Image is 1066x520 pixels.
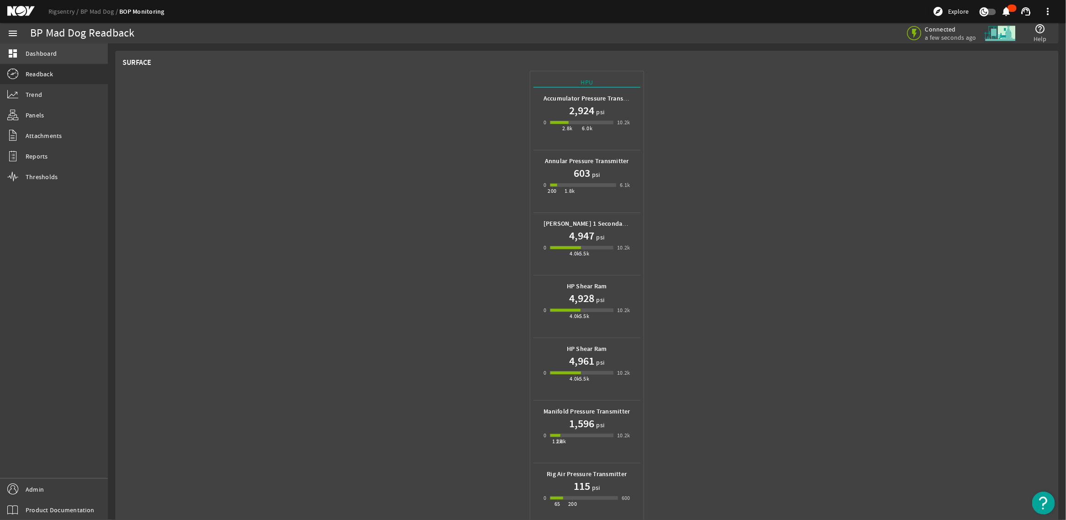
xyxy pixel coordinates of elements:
h1: 115 [574,479,590,493]
div: 65 [554,499,560,509]
div: 5.5k [579,312,590,321]
div: 6.0k [582,124,593,133]
div: 5.5k [579,249,590,258]
div: 1.8k [565,186,575,196]
div: HPU [533,78,640,88]
mat-icon: dashboard [7,48,18,59]
div: 5.5k [579,374,590,383]
mat-icon: notifications [1001,6,1012,17]
b: HP Shear Ram [567,345,607,353]
span: Connected [925,25,976,33]
span: psi [595,420,605,430]
div: 2.8k [562,124,573,133]
div: 0 [544,368,546,377]
div: 10.2k [617,431,630,440]
div: 4.0k [570,374,580,383]
button: Explore [929,4,972,19]
span: Readback [26,69,53,79]
div: 1.8k [556,437,567,446]
span: Reports [26,152,48,161]
h1: 2,924 [570,103,595,118]
a: BOP Monitoring [119,7,165,16]
h1: 4,947 [570,228,595,243]
div: Surface [123,58,152,67]
div: 1.2k [552,437,563,446]
h1: 4,928 [570,291,595,306]
div: 4.0k [570,249,580,258]
b: Annular Pressure Transmitter [545,157,629,165]
button: more_vert [1037,0,1059,22]
mat-icon: menu [7,28,18,39]
div: 0 [544,493,546,503]
div: BP Mad Dog Readback [30,29,135,38]
b: Manifold Pressure Transmitter [544,407,630,416]
mat-icon: support_agent [1020,6,1031,17]
div: 0 [544,243,546,252]
span: Trend [26,90,42,99]
div: 6.1k [620,180,630,190]
span: Dashboard [26,49,57,58]
div: 10.2k [617,306,630,315]
span: Explore [948,7,969,16]
h1: 1,596 [570,416,595,431]
b: Accumulator Pressure Transmitter [544,94,641,103]
div: 200 [548,186,557,196]
a: Rigsentry [48,7,80,16]
div: 0 [544,431,546,440]
div: 4.0k [570,312,580,321]
div: 0 [544,306,546,315]
span: psi [590,483,600,492]
img: Skid.svg [983,16,1017,50]
h1: 4,961 [570,354,595,368]
h1: 603 [574,166,590,180]
b: [PERSON_NAME] 1 Secondary Pressure [544,219,655,228]
div: 200 [568,499,577,509]
span: a few seconds ago [925,33,976,42]
span: Attachments [26,131,62,140]
span: Panels [26,111,44,120]
span: Product Documentation [26,505,94,515]
b: HP Shear Ram [567,282,607,291]
div: 10.2k [617,368,630,377]
span: psi [595,233,605,242]
div: 600 [622,493,630,503]
a: BP Mad Dog [80,7,119,16]
span: Admin [26,485,44,494]
div: 10.2k [617,243,630,252]
span: Help [1034,34,1047,43]
span: psi [595,358,605,367]
div: 10.2k [617,118,630,127]
mat-icon: explore [933,6,943,17]
b: Rig Air Pressure Transmitter [547,470,627,478]
span: psi [590,170,600,179]
span: Thresholds [26,172,58,181]
span: psi [595,295,605,304]
div: 0 [544,180,546,190]
span: psi [595,107,605,117]
div: 0 [544,118,546,127]
button: Open Resource Center [1032,492,1055,515]
mat-icon: help_outline [1035,23,1046,34]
